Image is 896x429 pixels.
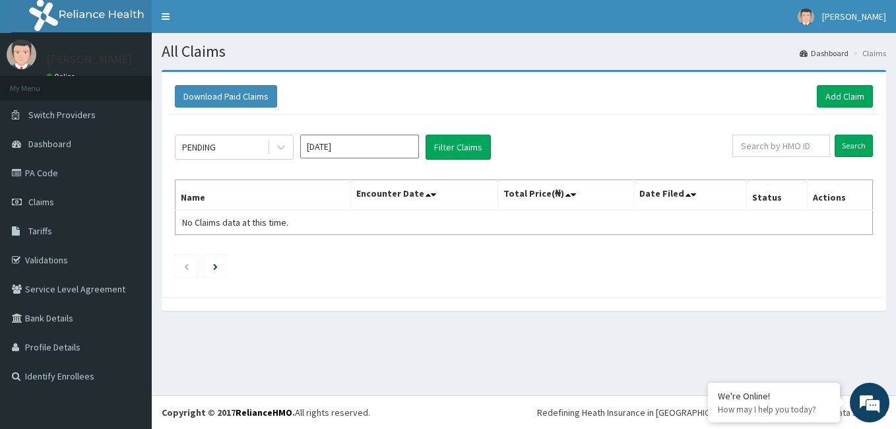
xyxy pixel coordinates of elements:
li: Claims [850,48,886,59]
div: We're Online! [718,390,830,402]
div: Redefining Heath Insurance in [GEOGRAPHIC_DATA] using Telemedicine and Data Science! [537,406,886,419]
a: Next page [213,260,218,272]
a: Online [46,72,78,81]
span: Switch Providers [28,109,96,121]
th: Name [176,180,351,211]
th: Encounter Date [351,180,498,211]
input: Search by HMO ID [732,135,830,157]
footer: All rights reserved. [152,395,896,429]
div: PENDING [182,141,216,154]
button: Download Paid Claims [175,85,277,108]
span: No Claims data at this time. [182,216,288,228]
input: Search [835,135,873,157]
p: [PERSON_NAME] [46,53,133,65]
th: Total Price(₦) [497,180,633,211]
button: Filter Claims [426,135,491,160]
th: Date Filed [634,180,747,211]
h1: All Claims [162,43,886,60]
img: User Image [7,40,36,69]
span: Dashboard [28,138,71,150]
th: Status [746,180,807,211]
th: Actions [807,180,872,211]
p: How may I help you today? [718,404,830,415]
strong: Copyright © 2017 . [162,407,295,418]
a: RelianceHMO [236,407,292,418]
img: User Image [798,9,814,25]
a: Add Claim [817,85,873,108]
span: Tariffs [28,225,52,237]
a: Dashboard [800,48,848,59]
span: Claims [28,196,54,208]
input: Select Month and Year [300,135,419,158]
a: Previous page [183,260,189,272]
span: [PERSON_NAME] [822,11,886,22]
